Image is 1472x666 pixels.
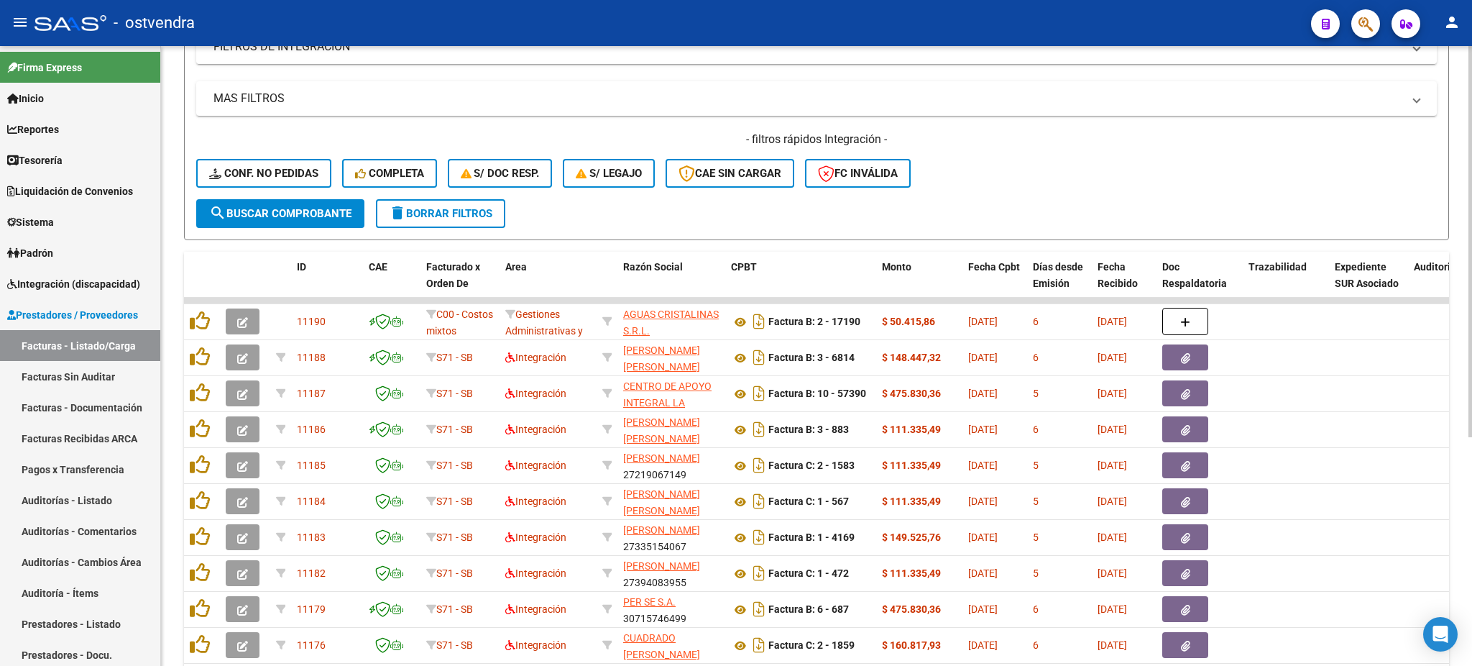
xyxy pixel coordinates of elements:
[623,452,700,464] span: [PERSON_NAME]
[882,352,941,363] strong: $ 148.447,32
[1033,352,1039,363] span: 6
[818,167,898,180] span: FC Inválida
[623,596,676,608] span: PER SE S.A.
[968,496,998,507] span: [DATE]
[1329,252,1408,315] datatable-header-cell: Expediente SUR Asociado
[7,60,82,76] span: Firma Express
[297,567,326,579] span: 11182
[623,632,700,660] span: CUADRADO [PERSON_NAME]
[1414,261,1456,273] span: Auditoria
[968,603,998,615] span: [DATE]
[968,639,998,651] span: [DATE]
[882,388,941,399] strong: $ 475.830,36
[617,252,725,315] datatable-header-cell: Razón Social
[968,424,998,435] span: [DATE]
[1092,252,1156,315] datatable-header-cell: Fecha Recibido
[500,252,597,315] datatable-header-cell: Area
[623,306,719,337] div: 30711526478
[1162,261,1227,289] span: Doc Respaldatoria
[968,460,998,471] span: [DATE]
[623,380,712,425] span: CENTRO DE APOYO INTEGRAL LA HUELLA SRL
[1033,261,1083,289] span: Días desde Emisión
[731,261,757,273] span: CPBT
[768,568,849,580] strong: Factura C: 1 - 472
[297,532,326,543] span: 11183
[7,183,133,199] span: Liquidación de Convenios
[209,207,351,220] span: Buscar Comprobante
[436,603,473,615] span: S71 - SB
[342,159,437,188] button: Completa
[882,316,935,327] strong: $ 50.415,86
[623,345,700,373] span: [PERSON_NAME] [PERSON_NAME]
[1033,460,1039,471] span: 5
[505,639,566,651] span: Integración
[461,167,540,180] span: S/ Doc Resp.
[436,567,473,579] span: S71 - SB
[623,416,700,444] span: [PERSON_NAME] [PERSON_NAME]
[968,352,998,363] span: [DATE]
[1098,388,1127,399] span: [DATE]
[436,352,473,363] span: S71 - SB
[7,122,59,137] span: Reportes
[1033,532,1039,543] span: 5
[1098,261,1138,289] span: Fecha Recibido
[882,496,941,507] strong: $ 111.335,49
[750,490,768,513] i: Descargar documento
[505,309,583,353] span: Gestiones Administrativas y Otros
[505,532,566,543] span: Integración
[768,316,860,328] strong: Factura B: 2 - 17190
[505,603,566,615] span: Integración
[623,261,683,273] span: Razón Social
[1098,532,1127,543] span: [DATE]
[623,309,719,337] span: AGUAS CRISTALINAS S.R.L.
[768,460,855,472] strong: Factura C: 2 - 1583
[1027,252,1092,315] datatable-header-cell: Días desde Emisión
[1156,252,1243,315] datatable-header-cell: Doc Respaldatoria
[882,424,941,435] strong: $ 111.335,49
[768,640,855,652] strong: Factura C: 2 - 1859
[196,29,1437,64] mat-expansion-panel-header: FILTROS DE INTEGRACION
[213,91,1402,106] mat-panel-title: MAS FILTROS
[623,630,719,660] div: 27287358313
[389,204,406,222] mat-icon: delete
[114,7,195,39] span: - ostvendra
[1033,316,1039,327] span: 6
[436,532,473,543] span: S71 - SB
[750,418,768,441] i: Descargar documento
[297,424,326,435] span: 11186
[1033,388,1039,399] span: 5
[505,261,527,273] span: Area
[1098,352,1127,363] span: [DATE]
[376,199,505,228] button: Borrar Filtros
[725,252,876,315] datatable-header-cell: CPBT
[768,352,855,364] strong: Factura B: 3 - 6814
[968,316,998,327] span: [DATE]
[505,567,566,579] span: Integración
[196,199,364,228] button: Buscar Comprobante
[1033,496,1039,507] span: 5
[962,252,1027,315] datatable-header-cell: Fecha Cpbt
[750,562,768,585] i: Descargar documento
[968,261,1020,273] span: Fecha Cpbt
[768,388,866,400] strong: Factura B: 10 - 57390
[11,14,29,31] mat-icon: menu
[623,558,719,588] div: 27394083955
[1423,617,1458,652] div: Open Intercom Messenger
[355,167,424,180] span: Completa
[1098,460,1127,471] span: [DATE]
[750,310,768,333] i: Descargar documento
[297,603,326,615] span: 11179
[369,261,387,273] span: CAE
[623,488,700,516] span: [PERSON_NAME] [PERSON_NAME]
[505,388,566,399] span: Integración
[436,388,473,399] span: S71 - SB
[7,307,138,323] span: Prestadores / Proveedores
[209,167,318,180] span: Conf. no pedidas
[505,424,566,435] span: Integración
[297,496,326,507] span: 11184
[576,167,642,180] span: S/ legajo
[750,526,768,549] i: Descargar documento
[876,252,962,315] datatable-header-cell: Monto
[1033,567,1039,579] span: 5
[196,132,1437,147] h4: - filtros rápidos Integración -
